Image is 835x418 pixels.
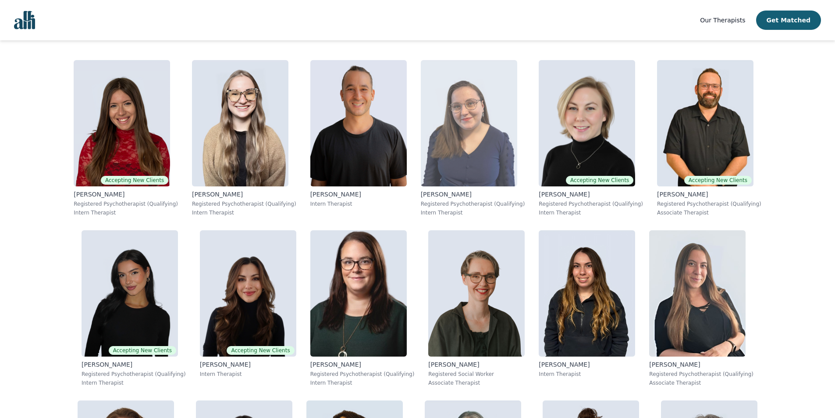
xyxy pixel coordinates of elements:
img: Josh_Cadieux [657,60,753,186]
span: Accepting New Clients [227,346,294,355]
p: Associate Therapist [428,379,525,386]
p: Registered Psychotherapist (Qualifying) [310,371,415,378]
p: Intern Therapist [74,209,178,216]
img: Andrea_Nordby [310,230,407,357]
img: Shannon_Vokes [649,230,746,357]
p: [PERSON_NAME] [200,360,296,369]
p: [PERSON_NAME] [421,190,525,199]
span: Our Therapists [700,17,745,24]
p: Registered Psychotherapist (Qualifying) [421,200,525,207]
a: Alyssa_TweedieAccepting New Clients[PERSON_NAME]Registered Psychotherapist (Qualifying)Intern The... [75,223,193,393]
p: Intern Therapist [539,371,635,378]
p: Registered Psychotherapist (Qualifying) [74,200,178,207]
p: [PERSON_NAME] [310,190,407,199]
p: Registered Psychotherapist (Qualifying) [192,200,296,207]
p: [PERSON_NAME] [539,360,635,369]
p: Intern Therapist [82,379,186,386]
img: Kavon_Banejad [310,60,407,186]
p: Intern Therapist [200,371,296,378]
span: Accepting New Clients [566,176,633,185]
p: [PERSON_NAME] [192,190,296,199]
p: Intern Therapist [192,209,296,216]
p: Registered Psychotherapist (Qualifying) [539,200,643,207]
p: Registered Psychotherapist (Qualifying) [82,371,186,378]
a: Saba_SalemiAccepting New Clients[PERSON_NAME]Intern Therapist [193,223,303,393]
img: Alyssa_Tweedie [82,230,178,357]
a: Shannon_Vokes[PERSON_NAME]Registered Psychotherapist (Qualifying)Associate Therapist [642,223,760,393]
p: [PERSON_NAME] [310,360,415,369]
p: [PERSON_NAME] [82,360,186,369]
p: Registered Psychotherapist (Qualifying) [657,200,761,207]
img: Mariangela_Servello [539,230,635,357]
span: Accepting New Clients [684,176,752,185]
a: Faith_Woodley[PERSON_NAME]Registered Psychotherapist (Qualifying)Intern Therapist [185,53,303,223]
a: Mariangela_Servello[PERSON_NAME]Intern Therapist [532,223,642,393]
p: Associate Therapist [649,379,753,386]
a: Our Therapists [700,15,745,25]
p: Registered Psychotherapist (Qualifying) [649,371,753,378]
img: Faith_Woodley [192,60,288,186]
img: Vanessa_McCulloch [421,60,517,186]
a: Claire_Cummings[PERSON_NAME]Registered Social WorkerAssociate Therapist [421,223,532,393]
p: [PERSON_NAME] [657,190,761,199]
span: Accepting New Clients [101,176,168,185]
p: Registered Social Worker [428,371,525,378]
p: Intern Therapist [539,209,643,216]
a: Andrea_Nordby[PERSON_NAME]Registered Psychotherapist (Qualifying)Intern Therapist [303,223,422,393]
p: [PERSON_NAME] [428,360,525,369]
p: [PERSON_NAME] [539,190,643,199]
img: alli logo [14,11,35,29]
p: Intern Therapist [310,200,407,207]
p: Intern Therapist [310,379,415,386]
img: Saba_Salemi [200,230,296,357]
img: Claire_Cummings [428,230,525,357]
button: Get Matched [756,11,821,30]
p: Associate Therapist [657,209,761,216]
a: Vanessa_McCulloch[PERSON_NAME]Registered Psychotherapist (Qualifying)Intern Therapist [414,53,532,223]
a: Alisha_LevineAccepting New Clients[PERSON_NAME]Registered Psychotherapist (Qualifying)Intern Ther... [67,53,185,223]
span: Accepting New Clients [109,346,176,355]
p: [PERSON_NAME] [74,190,178,199]
a: Jocelyn_CrawfordAccepting New Clients[PERSON_NAME]Registered Psychotherapist (Qualifying)Intern T... [532,53,650,223]
a: Kavon_Banejad[PERSON_NAME]Intern Therapist [303,53,414,223]
img: Jocelyn_Crawford [539,60,635,186]
p: [PERSON_NAME] [649,360,753,369]
a: Josh_CadieuxAccepting New Clients[PERSON_NAME]Registered Psychotherapist (Qualifying)Associate Th... [650,53,768,223]
p: Intern Therapist [421,209,525,216]
img: Alisha_Levine [74,60,170,186]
